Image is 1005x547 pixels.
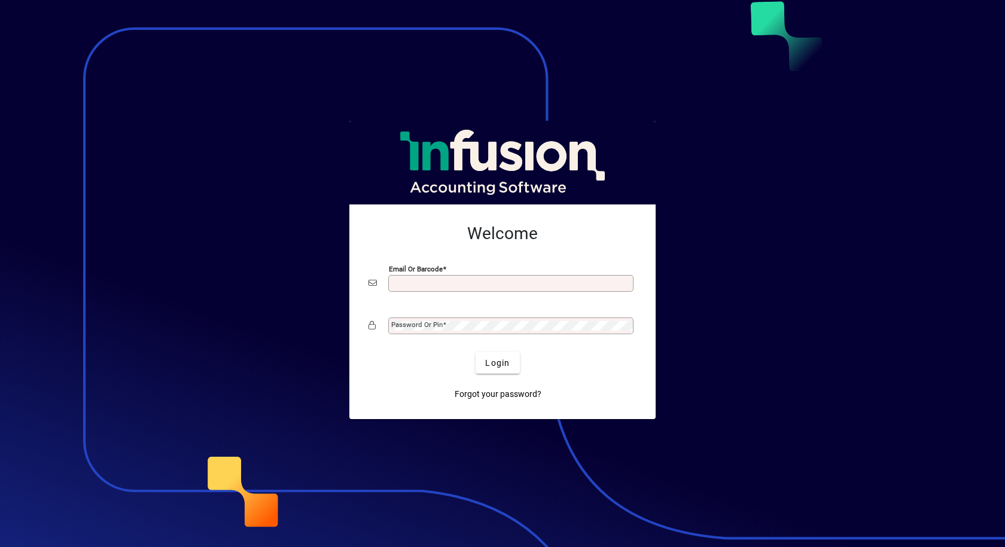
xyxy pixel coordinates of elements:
mat-label: Password or Pin [391,320,443,329]
h2: Welcome [368,224,636,244]
button: Login [476,352,519,374]
span: Forgot your password? [455,388,541,401]
mat-label: Email or Barcode [389,265,443,273]
span: Login [485,357,510,369]
a: Forgot your password? [450,383,546,405]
